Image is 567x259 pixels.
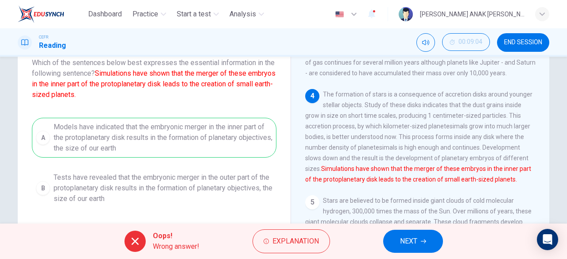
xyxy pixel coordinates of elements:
[305,91,532,183] span: The formation of stars is a consequence of accretion disks around younger stellar objects. Study ...
[32,69,276,99] font: Simulations have shown that the merger of these embryos in the inner part of the protoplanetary d...
[39,40,66,51] h1: Reading
[442,33,490,52] div: Hide
[39,34,48,40] span: CEFR
[399,7,413,21] img: Profile picture
[334,11,345,18] img: en
[229,9,256,19] span: Analysis
[458,39,482,46] span: 00:09:04
[400,235,417,247] span: NEXT
[305,89,319,103] div: 4
[173,6,222,22] button: Start a test
[420,9,524,19] div: [PERSON_NAME] ANAK [PERSON_NAME]
[18,5,64,23] img: EduSynch logo
[305,165,531,183] font: Simulations have shown that the merger of these embryos in the inner part of the protoplanetary d...
[504,39,542,46] span: END SESSION
[18,5,85,23] a: EduSynch logo
[497,33,549,52] button: END SESSION
[177,9,211,19] span: Start a test
[32,58,276,100] span: Which of the sentences below best expresses the essential information in the following sentence?
[383,230,443,253] button: NEXT
[88,9,122,19] span: Dashboard
[537,229,558,250] div: Open Intercom Messenger
[153,231,199,241] span: Oops!
[305,197,532,247] span: Stars are believed to be formed inside giant clouds of cold molecular hydrogen, 300,000 times the...
[252,229,330,253] button: Explanation
[442,33,490,51] button: 00:09:04
[416,33,435,52] div: Mute
[305,195,319,209] div: 5
[132,9,158,19] span: Practice
[153,241,199,252] span: Wrong answer!
[226,6,268,22] button: Analysis
[272,235,319,247] span: Explanation
[85,6,125,22] button: Dashboard
[129,6,170,22] button: Practice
